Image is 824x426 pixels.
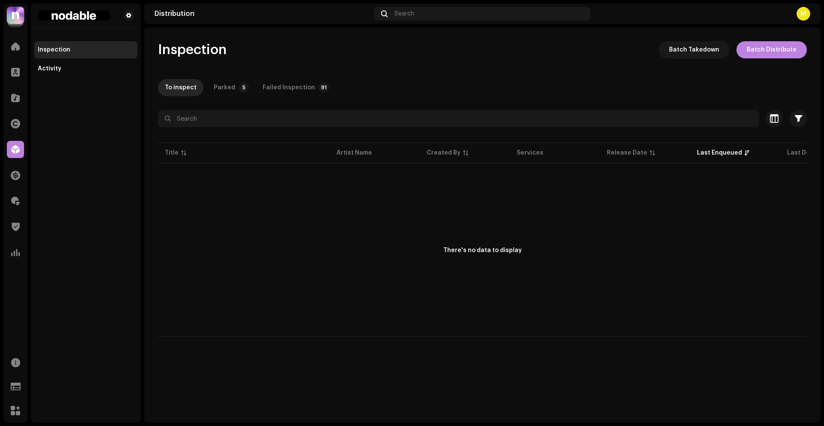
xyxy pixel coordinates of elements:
span: Batch Distribute [747,41,797,58]
img: 39a81664-4ced-4598-a294-0293f18f6a76 [7,7,24,24]
div: M [797,7,810,21]
span: Batch Takedown [669,41,719,58]
p-badge: 91 [318,82,329,93]
div: Distribution [154,10,371,17]
span: Inspection [158,41,227,58]
div: Inspection [38,46,70,53]
p-badge: 5 [239,82,249,93]
button: Batch Takedown [659,41,730,58]
div: To inspect [165,79,197,96]
div: Activity [38,65,61,72]
button: Batch Distribute [736,41,807,58]
img: fe1cef4e-07b0-41ac-a07a-531998eee426 [38,10,110,21]
div: There's no data to display [443,246,522,255]
div: Parked [214,79,235,96]
re-m-nav-item: Inspection [34,41,137,58]
input: Search [158,110,759,127]
re-m-nav-item: Activity [34,60,137,77]
span: Search [394,10,414,17]
div: Failed Inspection [263,79,315,96]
